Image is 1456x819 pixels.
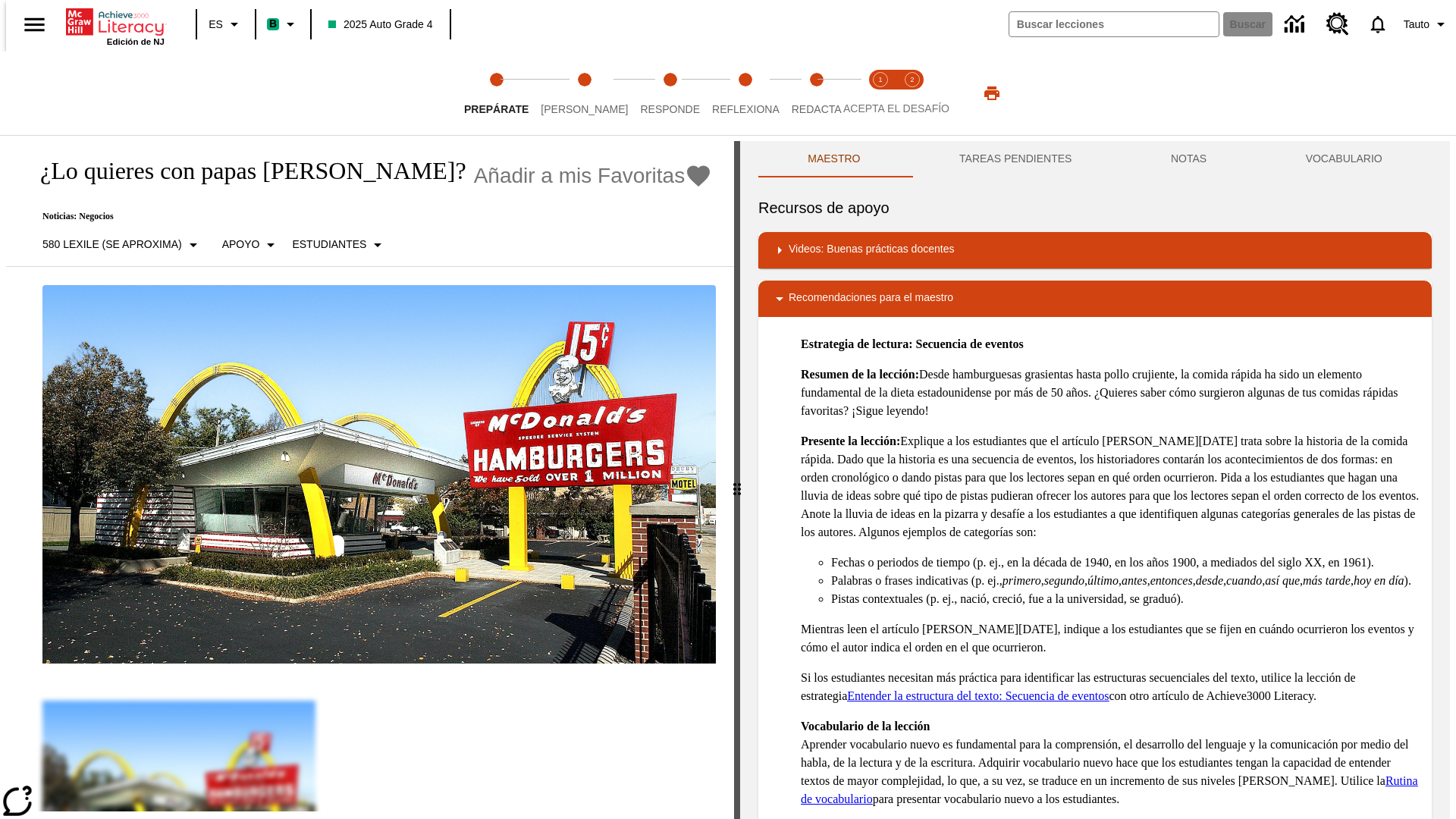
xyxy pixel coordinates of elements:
text: 1 [878,76,882,83]
a: Centro de recursos, Se abrirá en una pestaña nueva. [1317,4,1358,45]
button: Prepárate step 1 of 5 [452,52,541,135]
em: cuando [1226,574,1262,587]
span: Responde [640,103,700,115]
p: 580 Lexile (Se aproxima) [42,237,182,253]
em: primero [1003,574,1041,587]
strong: Presente la lección: [801,435,900,447]
p: Explique a los estudiantes que el artículo [PERSON_NAME][DATE] trata sobre la historia de la comi... [801,432,1420,541]
span: B [269,14,277,33]
a: Centro de información [1276,4,1317,45]
li: Pistas contextuales (p. ej., nació, creció, fue a la universidad, se graduó). [831,590,1420,608]
li: Fechas o periodos de tiempo (p. ej., en la década de 1940, en los años 1900, a mediados del siglo... [831,554,1420,572]
div: Pulsa la tecla de intro o la barra espaciadora y luego presiona las flechas de derecha e izquierd... [734,141,740,819]
em: desde [1196,574,1223,587]
em: así que [1265,574,1300,587]
p: Mientras leen el artículo [PERSON_NAME][DATE], indique a los estudiantes que se fijen en cuándo o... [801,620,1420,657]
text: 2 [910,76,914,83]
div: reading [6,141,734,811]
button: Seleccione Lexile, 580 Lexile (Se aproxima) [36,231,209,259]
span: Prepárate [464,103,529,115]
button: Imprimir [968,80,1016,107]
h6: Recursos de apoyo [758,196,1432,220]
p: Estudiantes [292,237,366,253]
button: NOTAS [1122,141,1257,177]
span: Reflexiona [712,103,780,115]
div: Instructional Panel Tabs [758,141,1432,177]
div: Videos: Buenas prácticas docentes [758,232,1432,268]
img: Uno de los primeros locales de McDonald's, con el icónico letrero rojo y los arcos amarillos. [42,285,716,664]
p: Noticias: Negocios [24,211,712,222]
strong: Vocabulario de la lección [801,720,930,733]
span: [PERSON_NAME] [541,103,628,115]
button: Responde step 3 of 5 [628,52,712,135]
a: Notificaciones [1358,5,1398,44]
span: 2025 Auto Grade 4 [328,17,433,33]
span: ES [209,17,223,33]
button: Acepta el desafío contesta step 2 of 2 [890,52,934,135]
span: ACEPTA EL DESAFÍO [843,102,949,115]
em: último [1087,574,1119,587]
button: Añadir a mis Favoritas - ¿Lo quieres con papas fritas? [474,162,713,189]
span: Redacta [792,103,842,115]
button: Lee step 2 of 5 [529,52,640,135]
p: Videos: Buenas prácticas docentes [789,241,954,259]
button: Acepta el desafío lee step 1 of 2 [858,52,902,135]
em: antes [1122,574,1147,587]
em: más tarde [1303,574,1351,587]
button: Abrir el menú lateral [12,2,57,47]
em: segundo [1044,574,1084,587]
span: Tauto [1404,17,1429,33]
input: Buscar campo [1009,12,1219,36]
span: Edición de NJ [107,37,165,46]
button: Seleccionar estudiante [286,231,393,259]
button: Redacta step 5 of 5 [780,52,854,135]
em: entonces [1150,574,1193,587]
a: Entender la estructura del texto: Secuencia de eventos [847,689,1109,702]
button: Perfil/Configuración [1398,11,1456,38]
button: TAREAS PENDIENTES [910,141,1122,177]
button: Lenguaje: ES, Selecciona un idioma [202,11,250,38]
em: hoy en día [1354,574,1404,587]
button: Boost El color de la clase es verde menta. Cambiar el color de la clase. [261,11,306,38]
p: Si los estudiantes necesitan más práctica para identificar las estructuras secuenciales del texto... [801,669,1420,705]
strong: Estrategia de lectura: Secuencia de eventos [801,337,1024,350]
h1: ¿Lo quieres con papas [PERSON_NAME]? [24,157,466,185]
p: Recomendaciones para el maestro [789,290,953,308]
div: Recomendaciones para el maestro [758,281,1432,317]
span: Añadir a mis Favoritas [474,164,686,188]
button: VOCABULARIO [1256,141,1432,177]
p: Desde hamburguesas grasientas hasta pollo crujiente, la comida rápida ha sido un elemento fundame... [801,366,1420,420]
button: Reflexiona step 4 of 5 [700,52,792,135]
div: activity [740,141,1450,819]
p: Apoyo [222,237,260,253]
button: Maestro [758,141,910,177]
button: Tipo de apoyo, Apoyo [216,231,287,259]
strong: Resumen de la lección: [801,368,919,381]
li: Palabras o frases indicativas (p. ej., , , , , , , , , , ). [831,572,1420,590]
div: Portada [66,5,165,46]
p: Aprender vocabulario nuevo es fundamental para la comprensión, el desarrollo del lenguaje y la co... [801,717,1420,808]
